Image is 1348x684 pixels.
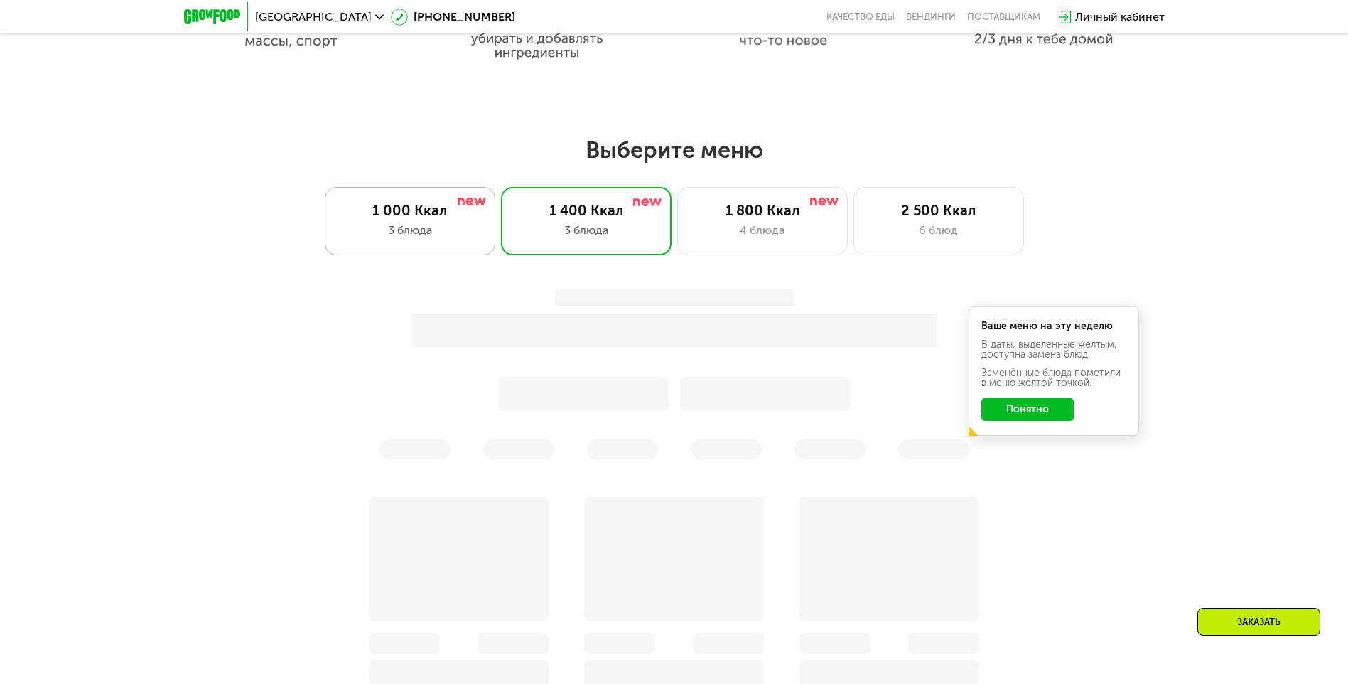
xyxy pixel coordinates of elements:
div: В даты, выделенные желтым, доступна замена блюд. [981,340,1126,360]
a: Качество еды [826,11,895,23]
a: Вендинги [906,11,956,23]
div: поставщикам [967,11,1040,23]
div: 4 блюда [692,222,833,239]
div: 6 блюд [868,222,1009,239]
div: 1 000 Ккал [340,202,480,219]
div: 1 400 Ккал [516,202,657,219]
div: 3 блюда [516,222,657,239]
div: Заменённые блюда пометили в меню жёлтой точкой. [981,368,1126,388]
div: Личный кабинет [1075,9,1165,26]
a: [PHONE_NUMBER] [391,9,515,26]
div: Заказать [1197,608,1320,636]
div: 2 500 Ккал [868,202,1009,219]
button: Понятно [981,398,1074,421]
div: Ваше меню на эту неделю [981,321,1126,331]
h2: Выберите меню [45,136,1303,164]
span: [GEOGRAPHIC_DATA] [255,11,372,23]
div: 3 блюда [340,222,480,239]
div: 1 800 Ккал [692,202,833,219]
